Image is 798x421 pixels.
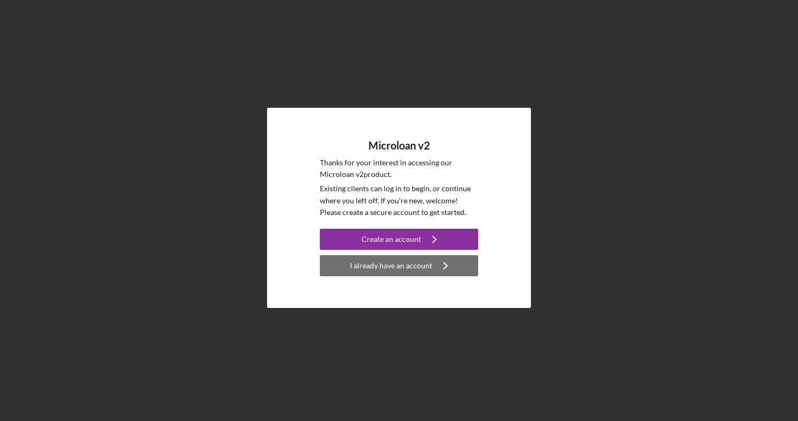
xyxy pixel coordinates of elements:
[320,229,478,252] a: Create an account
[362,229,421,250] div: Create an account
[368,139,430,152] h4: Microloan v2
[320,157,478,181] p: Thanks for your interest in accessing our Microloan v2 product.
[320,183,478,218] p: Existing clients can log in to begin, or continue where you left off. If you're new, welcome! Ple...
[320,229,478,250] button: Create an account
[350,255,432,276] div: I already have an account
[320,255,478,276] button: I already have an account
